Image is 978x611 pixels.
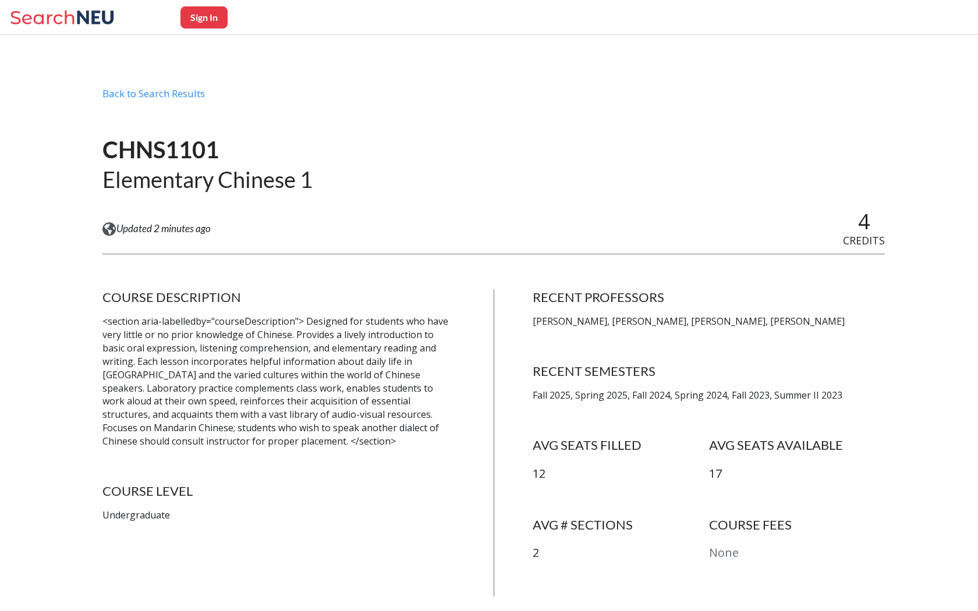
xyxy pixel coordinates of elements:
[533,363,885,379] h4: RECENT SEMESTERS
[102,509,455,522] p: Undergraduate
[180,6,228,29] button: Sign In
[533,289,885,305] h4: RECENT PROFESSORS
[116,222,211,235] span: Updated 2 minutes ago
[102,135,313,165] h1: CHNS1101
[102,315,455,448] p: <section aria-labelledby="courseDescription"> Designed for students who have very little or no pr...
[709,545,885,562] p: None
[102,289,455,305] h4: COURSE DESCRIPTION
[533,517,708,533] h4: AVG # SECTIONS
[102,87,885,109] div: Back to Search Results
[533,545,708,562] p: 2
[533,466,708,482] p: 12
[533,437,708,453] h4: AVG SEATS FILLED
[709,517,885,533] h4: COURSE FEES
[102,483,455,499] h4: COURSE LEVEL
[843,233,885,247] span: CREDITS
[858,207,870,236] span: 4
[709,437,885,453] h4: AVG SEATS AVAILABLE
[533,315,885,328] p: [PERSON_NAME], [PERSON_NAME], [PERSON_NAME], [PERSON_NAME]
[102,165,313,194] h2: Elementary Chinese 1
[709,466,885,482] p: 17
[533,389,885,402] p: Fall 2025, Spring 2025, Fall 2024, Spring 2024, Fall 2023, Summer II 2023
